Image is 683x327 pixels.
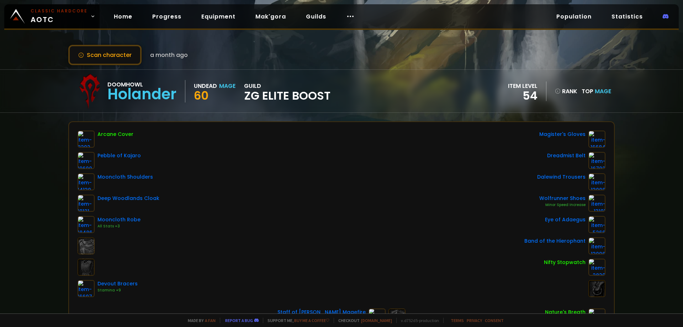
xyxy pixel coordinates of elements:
a: Buy me a coffee [294,318,329,323]
a: [DOMAIN_NAME] [361,318,392,323]
img: item-16684 [588,131,605,148]
div: Doomhowl [107,80,176,89]
img: item-8292 [78,131,95,148]
div: item level [508,81,538,90]
div: Mooncloth Robe [97,216,141,223]
a: a fan [205,318,216,323]
div: Minor Speed Increase [539,202,586,208]
a: Report a bug [225,318,253,323]
small: Classic Hardcore [31,8,88,14]
div: Arcane Cover [97,131,133,138]
div: Nature's Breath [545,308,586,316]
a: Statistics [606,9,648,24]
a: Guilds [300,9,332,24]
div: Pebble of Kajaro [97,152,141,159]
div: guild [244,81,330,101]
a: Home [108,9,138,24]
div: Nifty Stopwatch [544,259,586,266]
span: Mage [595,87,611,95]
div: Devout Bracers [97,280,138,288]
span: 60 [194,88,208,104]
img: item-5266 [588,216,605,233]
img: item-16702 [588,152,605,169]
img: item-14139 [78,173,95,190]
img: item-16697 [78,280,95,297]
a: Mak'gora [250,9,292,24]
a: Terms [451,318,464,323]
div: Wolfrunner Shoes [539,195,586,202]
a: Equipment [196,9,241,24]
a: Progress [147,9,187,24]
div: Top [582,87,611,96]
a: Population [551,9,597,24]
span: Checkout [334,318,392,323]
span: AOTC [31,8,88,25]
div: Band of the Hierophant [524,237,586,245]
img: item-13008 [588,173,605,190]
span: Support me, [263,318,329,323]
div: rank [555,87,577,96]
span: ZG Elite Boost [244,90,330,101]
img: item-13101 [588,195,605,212]
button: Scan character [68,45,142,65]
div: Dalewind Trousers [537,173,586,181]
div: 54 [508,90,538,101]
div: Mooncloth Shoulders [97,173,153,181]
div: Eye of Adaegus [545,216,586,223]
span: Made by [184,318,216,323]
div: Magister's Gloves [539,131,586,138]
a: Classic HardcoreAOTC [4,4,100,28]
div: Undead [194,81,217,90]
a: Privacy [467,318,482,323]
img: item-13096 [588,237,605,254]
img: item-19121 [78,195,95,212]
div: Stamina +9 [97,288,138,293]
div: Holander [107,89,176,100]
div: Dreadmist Belt [547,152,586,159]
span: a month ago [150,51,188,59]
a: Consent [485,318,504,323]
div: Mage [219,81,235,90]
span: v. d752d5 - production [396,318,439,323]
div: Deep Woodlands Cloak [97,195,159,202]
div: Staff of [PERSON_NAME] Magefire [277,308,366,316]
img: item-18486 [78,216,95,233]
div: All Stats +3 [97,223,141,229]
img: item-2820 [588,259,605,276]
img: item-19600 [78,152,95,169]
